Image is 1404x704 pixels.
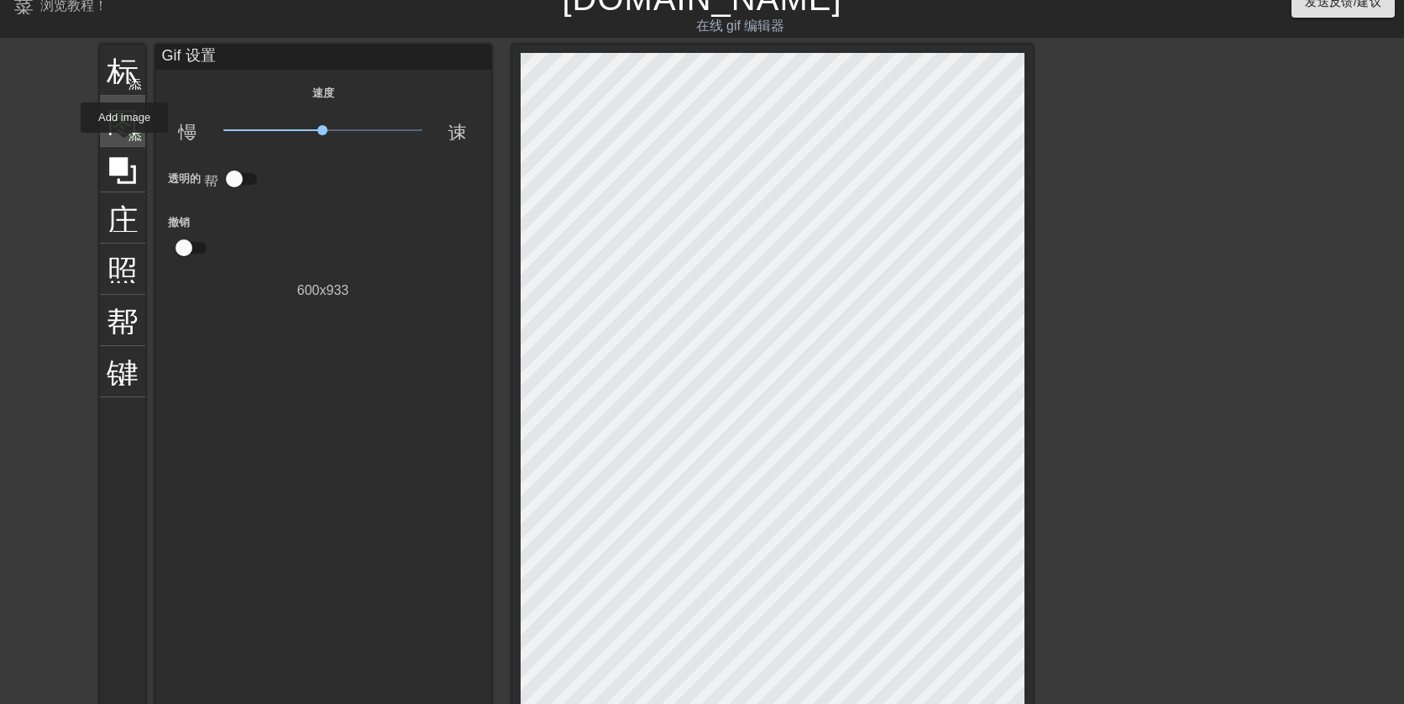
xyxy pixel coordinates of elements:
font: 帮助 [107,302,170,334]
font: 933 [327,283,349,297]
font: 600 [297,283,320,297]
font: 透明的 [168,172,201,185]
font: 在线 gif 编辑器 [696,18,785,33]
font: 慢动作视频 [178,120,279,140]
font: 照片尺寸选择大 [107,251,330,283]
font: x [320,283,327,297]
font: 速度 [448,120,488,140]
font: 添加圆圈 [128,76,185,90]
font: 添加圆圈 [128,127,185,141]
font: 图像 [107,103,170,135]
font: 撤销 [168,216,190,229]
font: Gif 设置 [162,47,216,64]
font: 标题 [107,52,170,84]
font: 帮助 [204,172,233,187]
font: 速度 [312,87,334,99]
font: 庄稼 [107,200,170,232]
font: 键盘 [107,354,170,386]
